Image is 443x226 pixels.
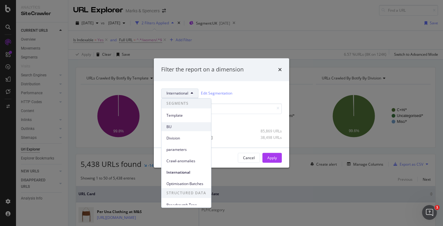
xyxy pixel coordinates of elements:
[166,158,206,164] span: Crawl-anomalies
[162,188,211,198] span: STRUCTURED DATA
[262,153,282,163] button: Apply
[161,119,282,124] div: Select all data available
[238,153,260,163] button: Cancel
[166,181,206,187] span: Optimisation-Batches
[435,205,440,210] span: 1
[243,155,255,160] div: Cancel
[166,135,206,141] span: Division
[154,58,289,167] div: modal
[252,128,282,134] div: 85,869 URLs
[161,66,244,74] div: Filter the report on a dimension
[166,124,206,130] span: BU
[166,91,188,96] span: International
[161,103,282,114] input: Search
[252,135,282,140] div: 38,498 URLs
[267,155,277,160] div: Apply
[166,147,206,152] span: parameters
[422,205,437,220] iframe: Intercom live chat
[162,99,211,108] span: SEGMENTS
[166,202,206,208] span: Breadcrumb Tree
[278,66,282,74] div: times
[161,88,198,98] button: International
[166,170,206,175] span: International
[201,90,232,97] a: Edit Segmentation
[166,113,206,118] span: Template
